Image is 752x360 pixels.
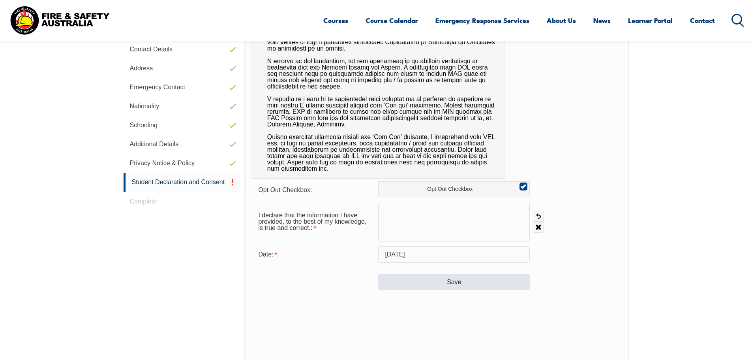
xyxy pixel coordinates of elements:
[124,116,241,135] a: Schooling
[124,59,241,78] a: Address
[547,10,576,31] a: About Us
[124,154,241,173] a: Privacy Notice & Policy
[628,10,673,31] a: Learner Portal
[252,208,378,236] div: I declare that the information I have provided, to the best of my knowledge, is true and correct....
[378,181,530,196] label: Opt Out Checkbox
[124,97,241,116] a: Nationality
[533,211,544,222] a: Undo
[593,10,611,31] a: News
[435,10,529,31] a: Emergency Response Services
[533,222,544,233] a: Clear
[378,274,530,290] button: Save
[124,173,241,192] a: Student Declaration and Consent
[124,135,241,154] a: Additional Details
[323,10,348,31] a: Courses
[690,10,715,31] a: Contact
[124,78,241,97] a: Emergency Contact
[366,10,418,31] a: Course Calendar
[378,246,530,263] input: Select Date...
[252,247,378,262] div: Date is required.
[124,40,241,59] a: Contact Details
[258,187,312,193] span: Opt Out Checkbox:
[252,20,504,178] div: L ipsumdolors amet co A el sed doeiusmo tem incididun utla etdol ma ali en admini veni, qu nostru...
